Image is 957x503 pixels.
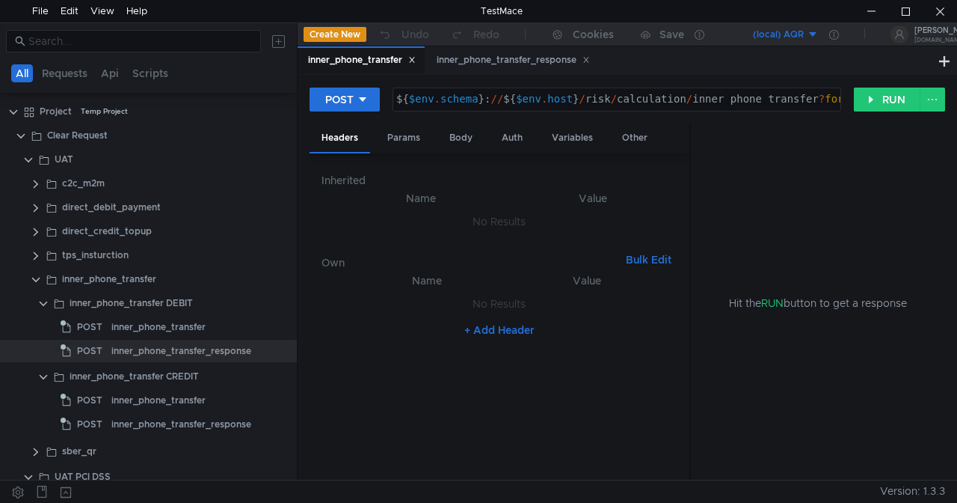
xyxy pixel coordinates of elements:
[321,254,620,272] h6: Own
[490,124,535,152] div: Auth
[81,100,128,123] div: Temp Project
[62,172,105,195] div: c2c_m2m
[111,413,251,436] div: inner_phone_transfer_response
[128,64,173,82] button: Scripts
[77,413,102,436] span: POST
[304,27,366,42] button: Create New
[310,124,370,153] div: Headers
[77,389,102,412] span: POST
[70,365,199,388] div: inner_phone_transfer CREDIT
[508,189,677,207] th: Value
[11,64,33,82] button: All
[854,88,920,112] button: RUN
[55,148,73,171] div: UAT
[437,52,590,68] div: inner_phone_transfer_response
[111,316,206,338] div: inner_phone_transfer
[620,251,677,269] button: Bulk Edit
[325,91,354,108] div: POST
[473,215,526,228] nz-embed-empty: No Results
[40,100,72,123] div: Project
[62,268,156,290] div: inner_phone_transfer
[111,389,206,412] div: inner_phone_transfer
[70,292,193,314] div: inner_phone_transfer DEBIT
[473,297,526,311] nz-embed-empty: No Results
[333,189,508,207] th: Name
[47,124,108,147] div: Clear Request
[321,171,677,189] h6: Inherited
[310,88,380,112] button: POST
[508,272,665,290] th: Value
[473,25,499,43] div: Redo
[55,466,111,488] div: UAT PCI DSS
[610,124,659,152] div: Other
[573,25,614,43] div: Cookies
[458,321,541,339] button: + Add Header
[37,64,92,82] button: Requests
[540,124,605,152] div: Variables
[96,64,123,82] button: Api
[437,124,484,152] div: Body
[77,316,102,338] span: POST
[880,481,945,502] span: Version: 1.3.3
[62,196,161,219] div: direct_debit_payment
[345,272,508,290] th: Name
[62,220,152,243] div: direct_credit_topup
[62,244,129,266] div: tps_insturction
[729,295,907,311] span: Hit the button to get a response
[375,124,432,152] div: Params
[659,29,684,40] div: Save
[715,22,819,46] button: (local) AQR
[77,340,102,362] span: POST
[366,23,440,46] button: Undo
[440,23,510,46] button: Redo
[62,440,96,463] div: sber_qr
[111,340,251,362] div: inner_phone_transfer_response
[753,28,804,42] div: (local) AQR
[308,52,416,68] div: inner_phone_transfer
[401,25,429,43] div: Undo
[28,33,252,49] input: Search...
[761,296,784,310] span: RUN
